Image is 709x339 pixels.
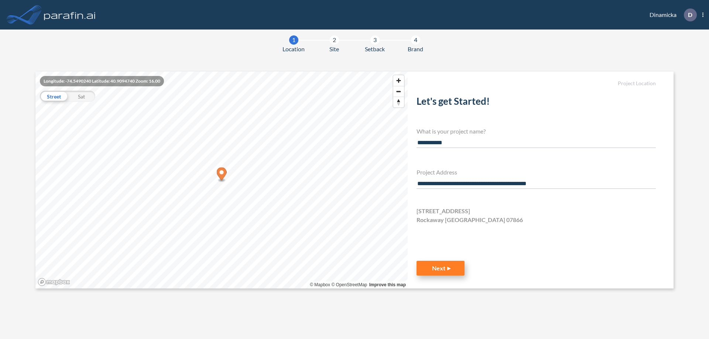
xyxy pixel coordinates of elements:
span: Brand [408,45,423,53]
img: logo [42,7,97,22]
a: Mapbox [310,282,330,287]
a: Mapbox homepage [38,278,70,286]
div: Sat [68,91,95,102]
a: OpenStreetMap [331,282,367,287]
span: Location [282,45,305,53]
button: Reset bearing to north [393,97,404,107]
span: Setback [365,45,385,53]
span: [STREET_ADDRESS] [417,207,470,215]
div: 3 [370,35,380,45]
div: Longitude: -74.5490240 Latitude: 40.9094740 Zoom: 16.00 [40,76,164,86]
p: D [688,11,692,18]
a: Improve this map [369,282,406,287]
canvas: Map [35,72,408,288]
span: Rockaway [GEOGRAPHIC_DATA] 07866 [417,215,523,224]
button: Next [417,261,465,276]
span: Site [329,45,339,53]
div: 1 [289,35,298,45]
div: 4 [411,35,420,45]
h4: What is your project name? [417,128,656,135]
div: 2 [330,35,339,45]
h5: Project Location [417,80,656,87]
button: Zoom in [393,75,404,86]
button: Zoom out [393,86,404,97]
div: Dinamicka [638,8,703,21]
h2: Let's get Started! [417,96,656,110]
div: Map marker [217,167,227,183]
div: Street [40,91,68,102]
h4: Project Address [417,169,656,176]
